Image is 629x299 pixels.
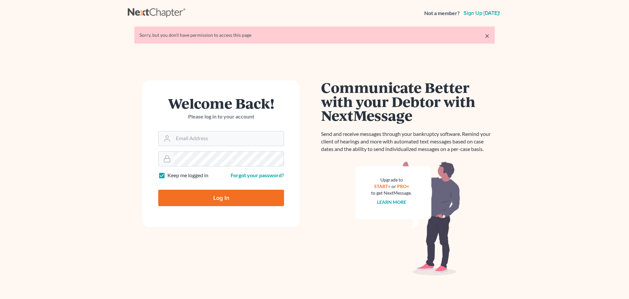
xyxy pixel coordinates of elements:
a: Learn more [377,199,406,205]
label: Keep me logged in [167,172,208,179]
p: Please log in to your account [158,113,284,120]
a: Sign up [DATE]! [462,11,501,16]
p: Send and receive messages through your bankruptcy software. Remind your client of hearings and mo... [321,130,495,153]
a: Forgot your password? [231,172,284,178]
div: Upgrade to [371,177,412,183]
img: nextmessage_bg-59042aed3d76b12b5cd301f8e5b87938c9018125f34e5fa2b7a6b67550977c72.svg [355,161,460,276]
h1: Welcome Back! [158,96,284,110]
div: Sorry, but you don't have permission to access this page [140,32,489,38]
a: × [485,32,489,40]
span: or [391,183,396,189]
a: START+ [374,183,391,189]
a: PRO+ [397,183,409,189]
div: to get NextMessage. [371,190,412,196]
h1: Communicate Better with your Debtor with NextMessage [321,80,495,122]
strong: Not a member? [424,10,460,17]
input: Log In [158,190,284,206]
input: Email Address [173,131,284,146]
